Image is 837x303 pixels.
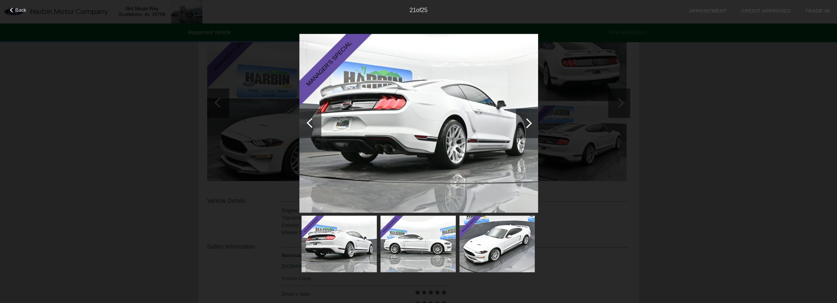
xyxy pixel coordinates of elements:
[380,216,455,272] img: 35c1cc8a36b8165945611c947a2d62f0x.jpg
[459,216,534,272] img: e47ade83c252d2bf2e5817f9e5cf5652x.jpg
[741,8,790,14] a: Credit Approved
[421,7,427,13] span: 25
[689,8,726,14] a: Appointment
[301,216,376,272] img: 2df38cf7a8dc0384b01b2736e39c7beex.jpg
[410,7,416,13] span: 21
[299,34,538,213] img: 2df38cf7a8dc0384b01b2736e39c7beex.jpg
[15,7,26,13] span: Back
[805,8,830,14] a: Trade-In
